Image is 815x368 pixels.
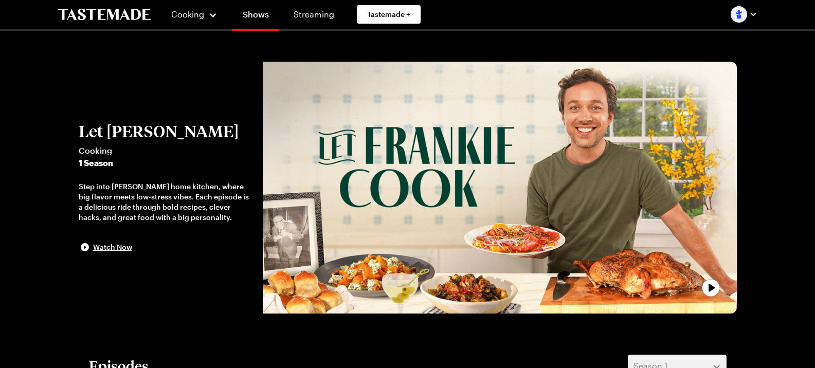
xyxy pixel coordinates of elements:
div: Step into [PERSON_NAME] home kitchen, where big flavor meets low-stress vibes. Each episode is a ... [79,181,252,223]
h2: Let [PERSON_NAME] [79,122,252,140]
button: Let [PERSON_NAME]Cooking1 SeasonStep into [PERSON_NAME] home kitchen, where big flavor meets low-... [79,122,252,253]
a: Tastemade + [357,5,421,24]
a: To Tastemade Home Page [58,9,151,21]
span: Cooking [171,9,204,19]
span: Cooking [79,144,252,157]
button: Profile picture [731,6,757,23]
span: 1 Season [79,157,252,169]
img: Profile picture [731,6,747,23]
button: play trailer [263,62,737,314]
a: Shows [232,2,279,31]
button: Cooking [171,2,218,27]
img: Let Frankie Cook [263,62,737,314]
span: Watch Now [93,242,132,252]
span: Tastemade + [367,9,410,20]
